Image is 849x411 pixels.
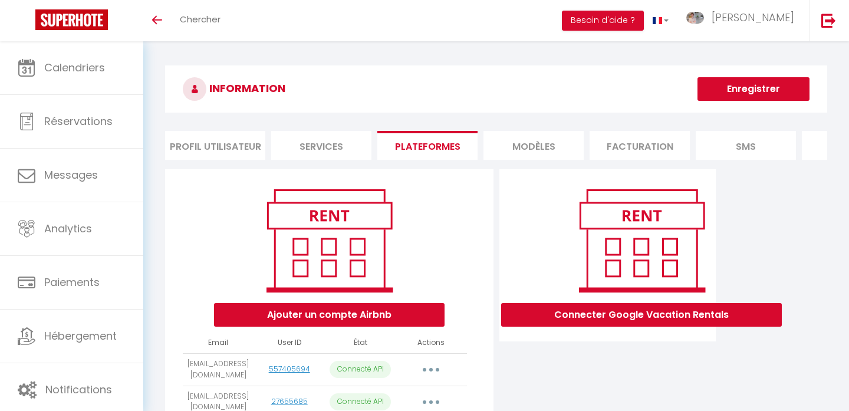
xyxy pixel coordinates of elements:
span: Réservations [44,114,113,129]
button: Besoin d'aide ? [562,11,644,31]
button: Connecter Google Vacation Rentals [501,303,782,327]
span: Paiements [44,275,100,290]
img: rent.png [567,184,717,297]
a: 557405694 [269,364,310,374]
span: Notifications [45,382,112,397]
th: État [325,333,396,353]
td: [EMAIL_ADDRESS][DOMAIN_NAME] [183,353,254,386]
li: SMS [696,131,796,160]
li: Profil Utilisateur [165,131,265,160]
p: Connecté API [330,393,391,410]
p: Connecté API [330,361,391,378]
th: User ID [254,333,324,353]
span: Hébergement [44,328,117,343]
img: logout [821,13,836,28]
span: Analytics [44,221,92,236]
li: MODÈLES [483,131,584,160]
h3: INFORMATION [165,65,827,113]
a: 27655685 [271,396,308,406]
img: Super Booking [35,9,108,30]
span: [PERSON_NAME] [712,10,794,25]
img: rent.png [254,184,404,297]
li: Facturation [590,131,690,160]
img: ... [686,12,704,24]
button: Enregistrer [697,77,809,101]
li: Plateformes [377,131,478,160]
th: Email [183,333,254,353]
li: Services [271,131,371,160]
span: Messages [44,167,98,182]
span: Chercher [180,13,221,25]
th: Actions [396,333,466,353]
span: Calendriers [44,60,105,75]
button: Ajouter un compte Airbnb [214,303,445,327]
